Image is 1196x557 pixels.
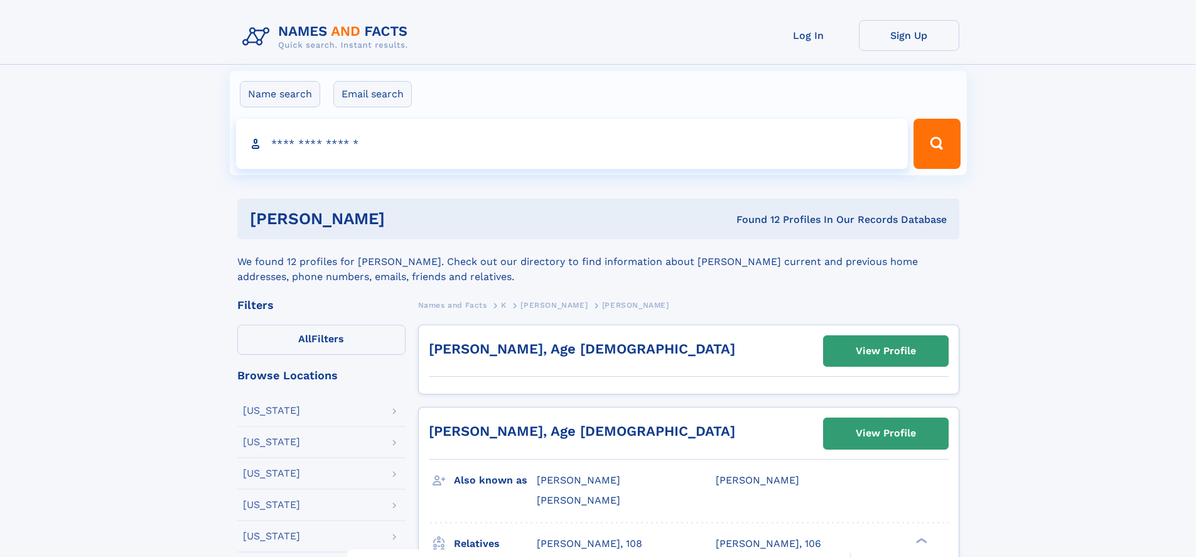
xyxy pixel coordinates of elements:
h1: [PERSON_NAME] [250,211,561,227]
label: Filters [237,325,406,355]
span: [PERSON_NAME] [602,301,669,310]
div: [US_STATE] [243,531,300,541]
span: All [298,333,311,345]
label: Email search [333,81,412,107]
img: Logo Names and Facts [237,20,418,54]
div: Browse Locations [237,370,406,381]
a: [PERSON_NAME], Age [DEMOGRAPHIC_DATA] [429,341,735,357]
a: [PERSON_NAME] [520,297,588,313]
span: K [501,301,507,310]
div: We found 12 profiles for [PERSON_NAME]. Check out our directory to find information about [PERSON... [237,239,959,284]
button: Search Button [913,119,960,169]
a: [PERSON_NAME], 106 [716,537,821,551]
span: [PERSON_NAME] [537,474,620,486]
a: Log In [758,20,859,51]
span: [PERSON_NAME] [716,474,799,486]
a: K [501,297,507,313]
div: Found 12 Profiles In Our Records Database [561,213,947,227]
span: [PERSON_NAME] [520,301,588,310]
div: [US_STATE] [243,500,300,510]
h3: Relatives [454,533,537,554]
a: View Profile [824,418,948,448]
a: Sign Up [859,20,959,51]
div: [US_STATE] [243,406,300,416]
input: search input [236,119,908,169]
div: View Profile [856,337,916,365]
div: View Profile [856,419,916,448]
label: Name search [240,81,320,107]
a: [PERSON_NAME], 108 [537,537,642,551]
span: [PERSON_NAME] [537,494,620,506]
h3: Also known as [454,470,537,491]
a: [PERSON_NAME], Age [DEMOGRAPHIC_DATA] [429,423,735,439]
div: ❯ [913,536,928,544]
div: [US_STATE] [243,468,300,479]
div: Filters [237,300,406,311]
div: [US_STATE] [243,437,300,447]
a: View Profile [824,336,948,366]
a: Names and Facts [418,297,487,313]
